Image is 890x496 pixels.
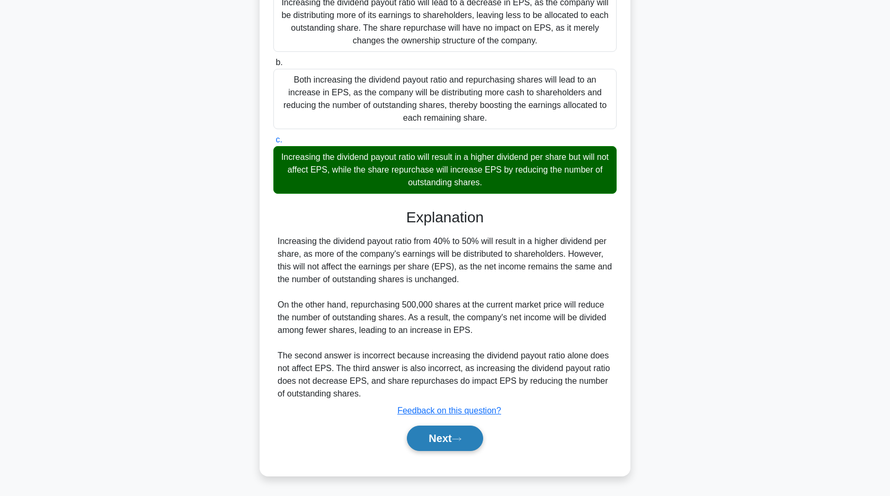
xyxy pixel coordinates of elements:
span: b. [275,58,282,67]
div: Both increasing the dividend payout ratio and repurchasing shares will lead to an increase in EPS... [273,69,617,129]
div: Increasing the dividend payout ratio from 40% to 50% will result in a higher dividend per share, ... [278,235,612,400]
button: Next [407,426,483,451]
h3: Explanation [280,209,610,227]
span: c. [275,135,282,144]
a: Feedback on this question? [397,406,501,415]
div: Increasing the dividend payout ratio will result in a higher dividend per share but will not affe... [273,146,617,194]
